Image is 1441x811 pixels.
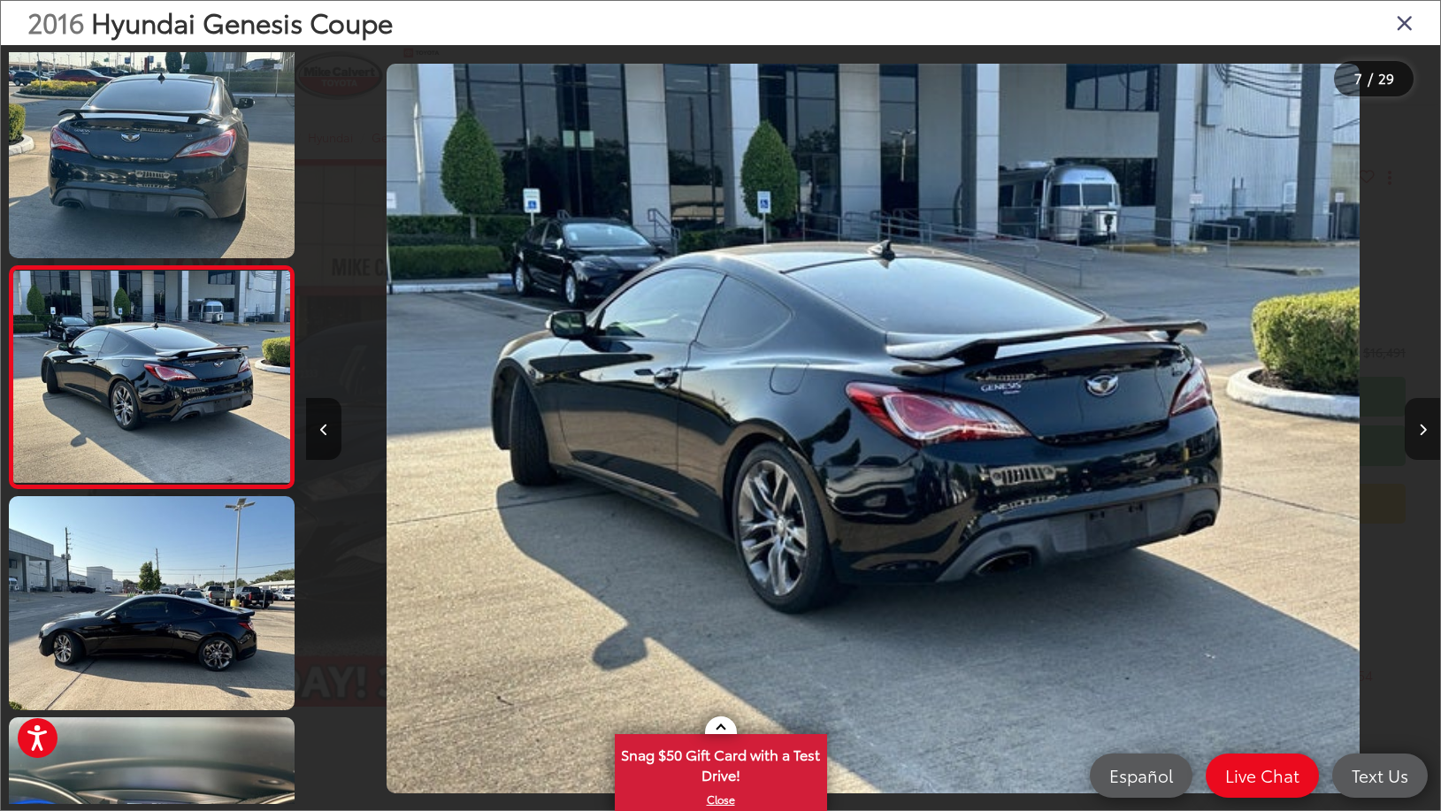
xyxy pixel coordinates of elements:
[91,3,393,41] span: Hyundai Genesis Coupe
[1216,764,1308,786] span: Live Chat
[1396,11,1414,34] i: Close gallery
[1378,68,1394,88] span: 29
[1206,754,1319,798] a: Live Chat
[306,398,341,460] button: Previous image
[306,64,1440,793] div: 2016 Hyundai Genesis Coupe 3.8 R-Spec 6
[1332,754,1428,798] a: Text Us
[6,493,298,712] img: 2016 Hyundai Genesis Coupe 3.8 R-Spec
[1405,398,1440,460] button: Next image
[1366,73,1375,85] span: /
[617,736,825,790] span: Snag $50 Gift Card with a Test Drive!
[6,42,298,260] img: 2016 Hyundai Genesis Coupe 3.8 R-Spec
[387,64,1360,793] img: 2016 Hyundai Genesis Coupe 3.8 R-Spec
[1090,754,1192,798] a: Español
[27,3,84,41] span: 2016
[1354,68,1362,88] span: 7
[1343,764,1417,786] span: Text Us
[1100,764,1182,786] span: Español
[11,272,294,484] img: 2016 Hyundai Genesis Coupe 3.8 R-Spec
